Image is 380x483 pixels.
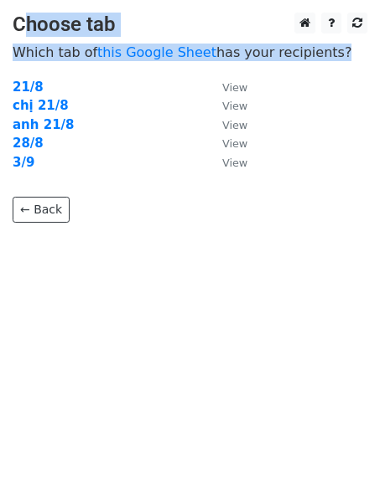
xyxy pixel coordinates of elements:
[13,13,367,37] h3: Choose tab
[206,98,247,113] a: View
[222,119,247,131] small: View
[13,98,69,113] a: chị 21/8
[13,44,367,61] p: Which tab of has your recipients?
[206,136,247,151] a: View
[13,155,34,170] a: 3/9
[206,80,247,95] a: View
[222,81,247,94] small: View
[222,137,247,150] small: View
[222,100,247,112] small: View
[13,197,70,223] a: ← Back
[206,117,247,132] a: View
[97,44,216,60] a: this Google Sheet
[206,155,247,170] a: View
[13,117,75,132] a: anh 21/8
[13,80,44,95] a: 21/8
[13,136,44,151] a: 28/8
[222,157,247,169] small: View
